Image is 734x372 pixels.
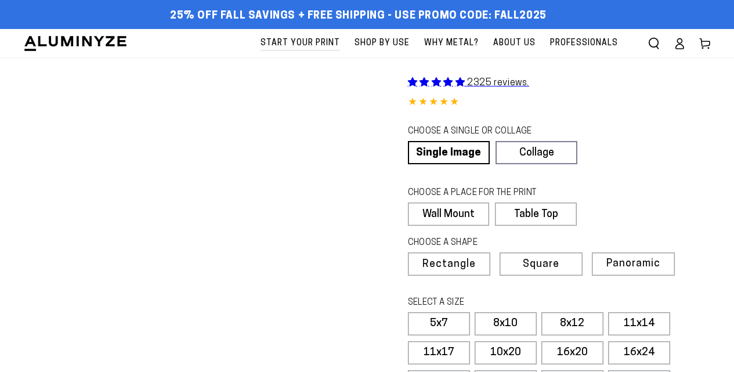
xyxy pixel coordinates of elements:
span: 25% off FALL Savings + Free Shipping - Use Promo Code: FALL2025 [170,10,547,23]
img: Aluminyze [23,35,128,52]
label: 16x20 [541,341,603,364]
summary: Search our site [641,31,667,56]
label: Wall Mount [408,203,490,226]
label: 10x20 [475,341,537,364]
label: 5x7 [408,312,470,335]
legend: SELECT A SIZE [408,297,585,309]
span: Professionals [550,36,618,50]
legend: CHOOSE A SINGLE OR COLLAGE [408,125,567,138]
span: Panoramic [606,258,660,269]
span: Why Metal? [424,36,479,50]
span: About Us [493,36,536,50]
label: 8x12 [541,312,603,335]
a: Start Your Print [255,29,346,57]
span: Start Your Print [261,36,340,50]
label: 8x10 [475,312,537,335]
label: 11x14 [608,312,670,335]
legend: CHOOSE A SHAPE [408,237,568,250]
label: 16x24 [608,341,670,364]
a: Collage [496,141,577,164]
div: 4.85 out of 5.0 stars [408,95,711,111]
a: Professionals [544,29,624,57]
a: Single Image [408,141,490,164]
a: Shop By Use [349,29,415,57]
label: 11x17 [408,341,470,364]
a: 2325 reviews. [408,78,529,88]
span: 2325 reviews. [467,78,529,88]
a: Why Metal? [418,29,484,57]
legend: CHOOSE A PLACE FOR THE PRINT [408,187,566,200]
span: Rectangle [422,259,476,270]
a: About Us [487,29,541,57]
label: Table Top [495,203,577,226]
span: Shop By Use [355,36,410,50]
span: Square [523,259,559,270]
